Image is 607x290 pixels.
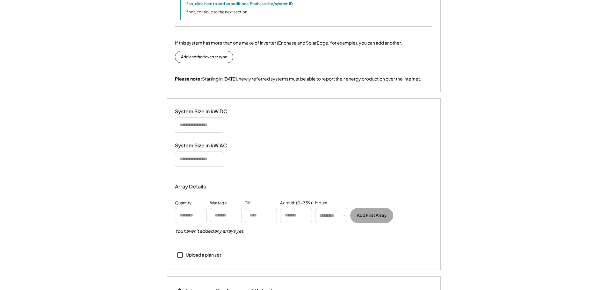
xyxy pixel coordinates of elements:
[175,142,239,149] div: System Size in kW AC
[175,76,421,82] div: Starting in [DATE], newly referred systems must be able to report their energy production over th...
[280,200,312,206] div: Azimuth (0-359)
[175,200,191,206] div: Quantity
[175,108,239,115] div: System Size in kW DC
[350,208,393,223] button: Add First Array
[175,76,202,81] strong: Please note:
[245,200,251,206] div: Tilt
[210,200,227,206] div: Wattage
[175,51,233,63] button: Add another inverter type
[175,39,402,46] div: If this system has more than one make of inverter (Enphase and SolarEdge, for example), you can a...
[185,9,248,15] div: If not, continue to the next section.
[186,252,221,258] div: Upload a plan set
[315,200,328,206] div: Mount
[175,183,207,190] div: Array Details
[185,1,293,7] div: If so, click here to add an additional Enphase site/system ID
[175,228,244,234] h5: You haven't added any arrays yet.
